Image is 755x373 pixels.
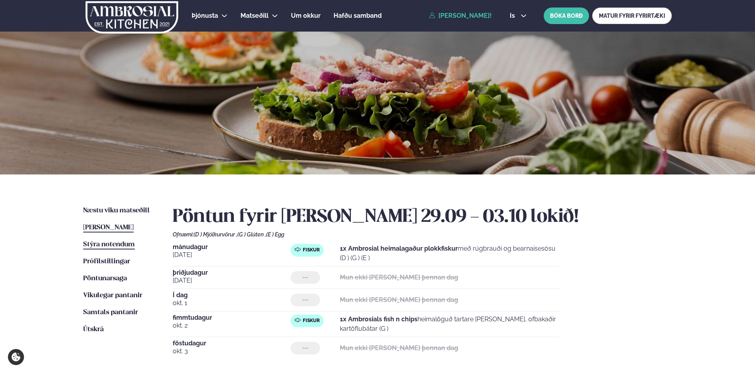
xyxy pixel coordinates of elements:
p: með rúgbrauði og bearnaisesósu (D ) (G ) (E ) [340,244,559,263]
a: Matseðill [240,11,268,21]
span: [DATE] [173,276,291,285]
span: Útskrá [83,326,104,333]
span: Matseðill [240,12,268,19]
span: Vikulegar pantanir [83,292,142,299]
span: föstudagur [173,340,291,347]
span: Um okkur [291,12,321,19]
span: --- [302,345,308,351]
span: þriðjudagur [173,270,291,276]
span: Næstu viku matseðill [83,207,150,214]
a: Prófílstillingar [83,257,130,266]
span: fimmtudagur [173,315,291,321]
span: Pöntunarsaga [83,275,127,282]
a: Hafðu samband [334,11,382,21]
a: Vikulegar pantanir [83,291,142,300]
span: okt. 2 [173,321,291,330]
button: BÓKA BORÐ [544,7,589,24]
h2: Pöntun fyrir [PERSON_NAME] 29.09 - 03.10 lokið! [173,206,672,228]
span: Fiskur [303,247,320,253]
span: (D ) Mjólkurvörur , [194,231,237,238]
span: [PERSON_NAME] [83,224,134,231]
a: [PERSON_NAME]! [429,12,492,19]
a: Útskrá [83,325,104,334]
span: okt. 1 [173,298,291,308]
span: (G ) Glúten , [237,231,266,238]
a: MATUR FYRIR FYRIRTÆKI [592,7,672,24]
span: Hafðu samband [334,12,382,19]
span: --- [302,274,308,281]
span: Samtals pantanir [83,309,138,316]
a: Næstu viku matseðill [83,206,150,216]
span: Þjónusta [192,12,218,19]
span: okt. 3 [173,347,291,356]
a: Þjónusta [192,11,218,21]
a: [PERSON_NAME] [83,223,134,232]
a: Samtals pantanir [83,308,138,317]
span: mánudagur [173,244,291,250]
span: Fiskur [303,318,320,324]
button: is [503,13,533,19]
a: Pöntunarsaga [83,274,127,283]
strong: Mun ekki [PERSON_NAME] þennan dag [340,296,458,304]
a: Um okkur [291,11,321,21]
strong: 1x Ambrosials fish n chips [340,315,418,323]
span: Í dag [173,292,291,298]
img: fish.svg [295,246,301,253]
span: is [510,13,517,19]
strong: Mun ekki [PERSON_NAME] þennan dag [340,344,458,352]
strong: 1x Ambrosial heimalagaður plokkfiskur [340,245,458,252]
strong: Mun ekki [PERSON_NAME] þennan dag [340,274,458,281]
span: (E ) Egg [266,231,284,238]
img: fish.svg [295,317,301,323]
a: Cookie settings [8,349,24,365]
a: Stýra notendum [83,240,135,249]
img: logo [85,1,179,34]
span: --- [302,297,308,303]
span: [DATE] [173,250,291,260]
p: heimalöguð tartare [PERSON_NAME], ofbakaðir kartöflubátar (G ) [340,315,559,334]
div: Ofnæmi: [173,231,672,238]
span: Prófílstillingar [83,258,130,265]
span: Stýra notendum [83,241,135,248]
